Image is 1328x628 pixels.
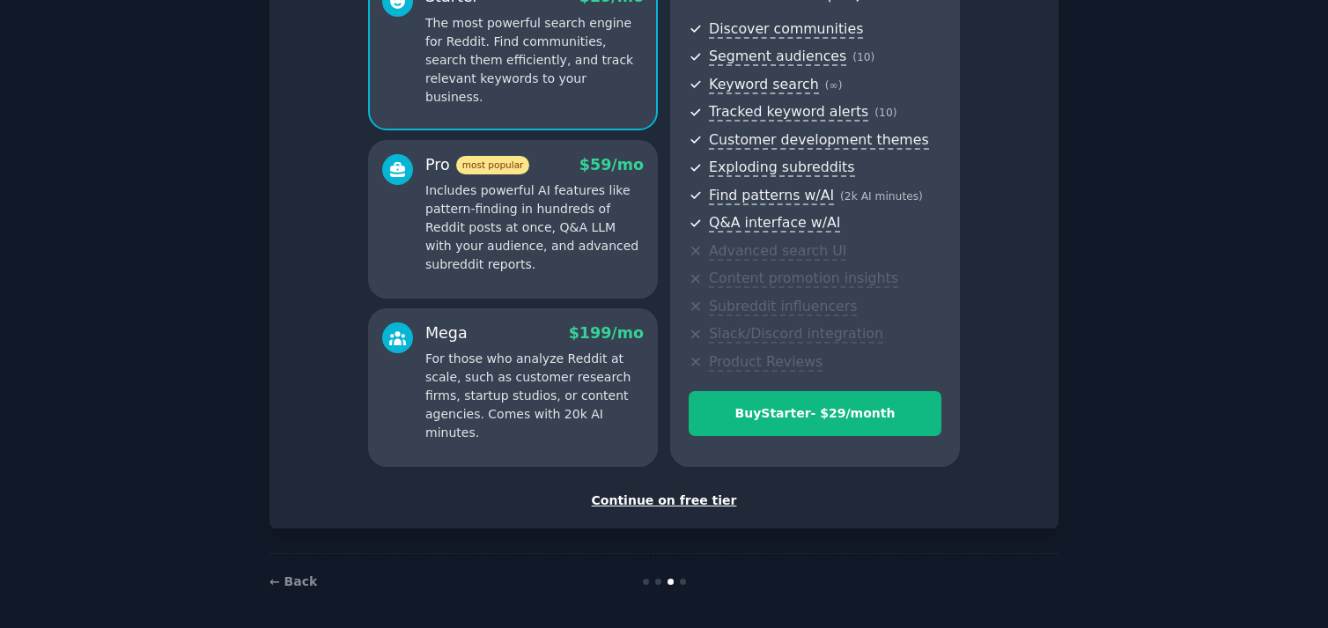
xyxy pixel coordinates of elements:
button: BuyStarter- $29/month [689,391,941,436]
div: Continue on free tier [288,491,1040,510]
span: $ 59 /mo [579,156,644,174]
span: Q&A interface w/AI [709,214,840,233]
span: Subreddit influencers [709,298,857,316]
span: Content promotion insights [709,270,898,288]
span: Tracked keyword alerts [709,103,868,122]
p: For those who analyze Reddit at scale, such as customer research firms, startup studios, or conte... [425,350,644,442]
span: Segment audiences [709,48,846,66]
span: ( 10 ) [852,51,874,63]
span: ( 2k AI minutes ) [840,190,923,203]
a: ← Back [269,574,317,588]
p: The most powerful search engine for Reddit. Find communities, search them efficiently, and track ... [425,14,644,107]
span: Exploding subreddits [709,159,854,177]
span: most popular [456,156,530,174]
span: Slack/Discord integration [709,325,883,344]
div: Buy Starter - $ 29 /month [690,404,941,423]
span: Advanced search UI [709,242,846,261]
span: Customer development themes [709,131,929,150]
div: Pro [425,154,529,176]
span: ( 10 ) [874,107,896,119]
span: Discover communities [709,20,863,39]
span: Product Reviews [709,353,823,372]
div: Mega [425,322,468,344]
span: $ 199 /mo [569,324,644,342]
span: ( ∞ ) [825,79,843,92]
p: Includes powerful AI features like pattern-finding in hundreds of Reddit posts at once, Q&A LLM w... [425,181,644,274]
span: Keyword search [709,76,819,94]
span: Find patterns w/AI [709,187,834,205]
